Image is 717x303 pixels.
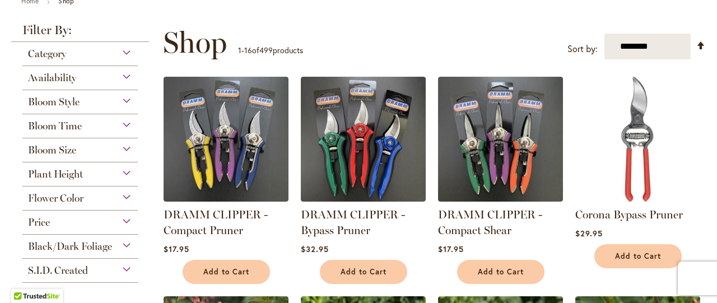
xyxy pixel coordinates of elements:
span: Add to Cart [615,251,661,261]
span: Flower Color [28,192,83,204]
span: $32.95 [301,244,329,254]
strong: Filter By: [11,24,149,42]
button: Add to Cart [183,260,270,284]
button: Add to Cart [320,260,407,284]
span: Add to Cart [478,267,524,277]
a: DRAMM CLIPPER - Bypass Pruner [301,193,426,204]
span: Price [28,216,50,229]
span: Shop [163,26,227,59]
p: - of products [238,41,303,59]
img: DRAMM CLIPPER - Bypass Pruner [301,77,426,202]
span: $29.95 [575,228,603,239]
span: $17.95 [164,244,189,254]
iframe: Launch Accessibility Center [8,263,40,295]
label: Sort by: [567,39,598,59]
a: DRAMM CLIPPER - Compact Pruner [164,193,288,204]
span: Bloom Style [28,96,80,108]
span: Availability [28,72,76,84]
span: S.I.D. Created [28,264,88,277]
a: Corona Bypass Pruner [575,208,683,221]
a: DRAMM CLIPPER - Compact Pruner [164,208,268,237]
a: DRAMM CLIPPER - Compact Shear [438,193,563,204]
span: 499 [259,45,273,55]
span: Plant Height [28,168,83,180]
span: Black/Dark Foliage [28,240,112,253]
a: DRAMM CLIPPER - Bypass Pruner [301,208,405,237]
img: DRAMM CLIPPER - Compact Shear [438,77,563,202]
span: Add to Cart [203,267,249,277]
img: DRAMM CLIPPER - Compact Pruner [164,77,288,202]
span: 16 [244,45,252,55]
span: Add to Cart [341,267,387,277]
span: Bloom Size [28,144,76,156]
span: Bloom Time [28,120,82,132]
a: DRAMM CLIPPER - Compact Shear [438,208,542,237]
button: Add to Cart [594,244,682,268]
a: Corona Bypass Pruner [575,193,700,204]
span: Category [28,48,66,60]
span: 1 [238,45,241,55]
button: Add to Cart [457,260,544,284]
span: $17.95 [438,244,464,254]
img: Corona Bypass Pruner [575,77,700,202]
